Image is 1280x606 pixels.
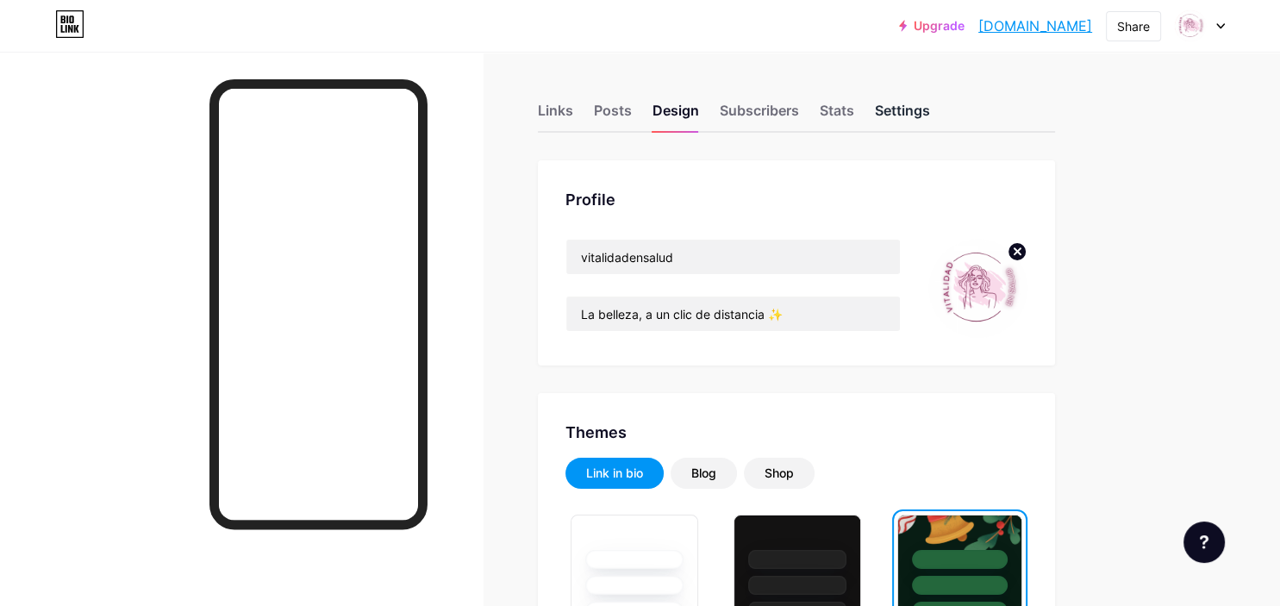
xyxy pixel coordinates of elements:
input: Name [566,240,900,274]
div: Link in bio [586,465,643,482]
div: Settings [875,100,930,131]
div: Shop [765,465,794,482]
div: Links [538,100,573,131]
div: Share [1117,17,1150,35]
img: ayman [1174,9,1207,42]
div: Stats [820,100,854,131]
input: Bio [566,297,900,331]
img: ayman [928,239,1027,338]
div: Posts [594,100,632,131]
div: Design [652,100,699,131]
a: [DOMAIN_NAME] [978,16,1092,36]
a: Upgrade [899,19,965,33]
div: Subscribers [720,100,799,131]
div: Profile [565,188,1027,211]
div: Themes [565,421,1027,444]
div: Blog [691,465,716,482]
